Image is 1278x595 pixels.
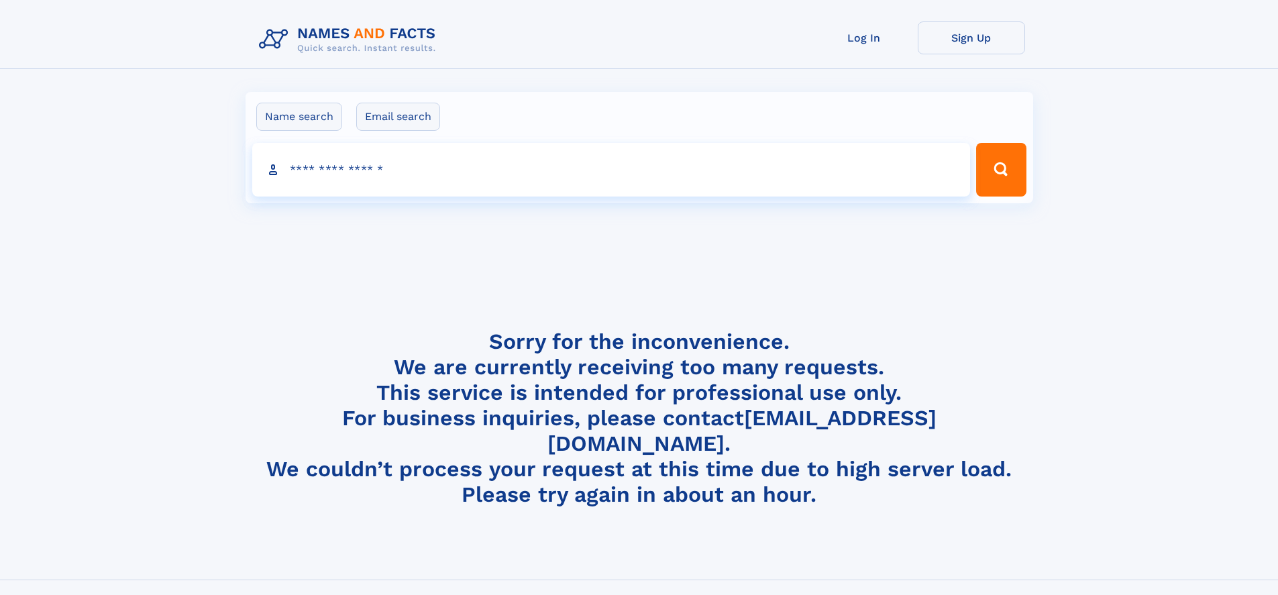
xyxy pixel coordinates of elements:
[252,143,971,197] input: search input
[547,405,937,456] a: [EMAIL_ADDRESS][DOMAIN_NAME]
[810,21,918,54] a: Log In
[976,143,1026,197] button: Search Button
[254,329,1025,508] h4: Sorry for the inconvenience. We are currently receiving too many requests. This service is intend...
[918,21,1025,54] a: Sign Up
[254,21,447,58] img: Logo Names and Facts
[356,103,440,131] label: Email search
[256,103,342,131] label: Name search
